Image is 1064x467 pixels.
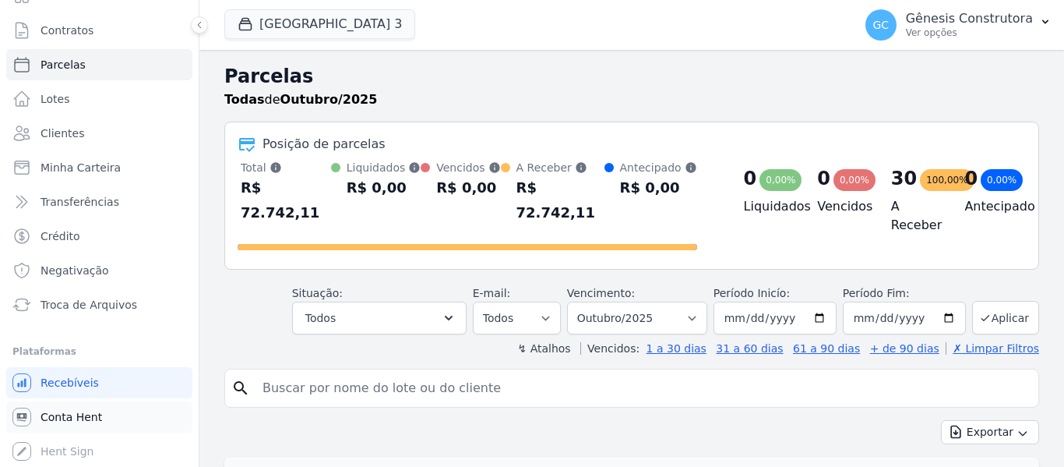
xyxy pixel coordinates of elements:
a: Troca de Arquivos [6,289,192,320]
a: Conta Hent [6,402,192,433]
div: Posição de parcelas [262,135,386,154]
div: 0 [817,166,830,191]
strong: Todas [224,92,265,107]
div: 0,00% [981,169,1023,191]
button: Todos [292,302,467,334]
a: Crédito [6,221,192,252]
p: Gênesis Construtora [906,11,1033,27]
label: Período Inicío: [713,287,790,299]
label: Vencidos: [580,342,639,355]
button: GC Gênesis Construtora Ver opções [853,3,1064,47]
div: R$ 0,00 [436,175,500,200]
button: Exportar [941,420,1039,444]
div: R$ 0,00 [620,175,697,200]
div: R$ 72.742,11 [516,175,604,225]
a: Lotes [6,83,192,115]
div: 0 [744,166,757,191]
div: 100,00% [920,169,974,191]
span: Transferências [41,194,119,210]
span: Crédito [41,228,80,244]
span: Lotes [41,91,70,107]
a: Transferências [6,186,192,218]
a: 1 a 30 dias [647,342,706,355]
a: Clientes [6,118,192,149]
a: Minha Carteira [6,152,192,183]
span: Recebíveis [41,375,99,391]
div: R$ 0,00 [347,175,421,200]
a: Contratos [6,15,192,46]
h4: A Receber [891,197,940,235]
a: Parcelas [6,49,192,80]
span: Clientes [41,126,84,141]
p: de [224,90,377,109]
span: Parcelas [41,57,86,73]
a: Recebíveis [6,367,192,398]
h4: Liquidados [744,197,793,216]
h4: Antecipado [964,197,1013,216]
label: Situação: [292,287,343,299]
span: Troca de Arquivos [41,297,137,313]
div: Plataformas [12,342,186,361]
label: Vencimento: [567,287,635,299]
div: 0,00% [833,169,876,191]
h4: Vencidos [817,197,866,216]
span: Negativação [41,263,109,278]
a: + de 90 dias [870,342,939,355]
strong: Outubro/2025 [280,92,378,107]
div: 0 [964,166,978,191]
i: search [231,379,250,398]
input: Buscar por nome do lote ou do cliente [253,373,1032,404]
h2: Parcelas [224,62,1039,90]
label: Período Fim: [843,285,966,302]
div: Antecipado [620,160,697,175]
a: 61 a 90 dias [793,342,860,355]
div: Liquidados [347,160,421,175]
button: Aplicar [972,301,1039,334]
button: [GEOGRAPHIC_DATA] 3 [224,9,415,39]
a: ✗ Limpar Filtros [946,342,1039,355]
div: Total [241,160,331,175]
label: ↯ Atalhos [517,342,570,355]
span: Conta Hent [41,409,102,425]
span: Contratos [41,23,93,38]
div: 30 [891,166,917,191]
div: R$ 72.742,11 [241,175,331,225]
div: Vencidos [436,160,500,175]
p: Ver opções [906,27,1033,39]
span: GC [872,19,889,30]
a: 31 a 60 dias [716,342,783,355]
div: A Receber [516,160,604,175]
span: Minha Carteira [41,160,121,175]
label: E-mail: [473,287,511,299]
a: Negativação [6,255,192,286]
div: 0,00% [759,169,802,191]
span: Todos [305,309,336,327]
